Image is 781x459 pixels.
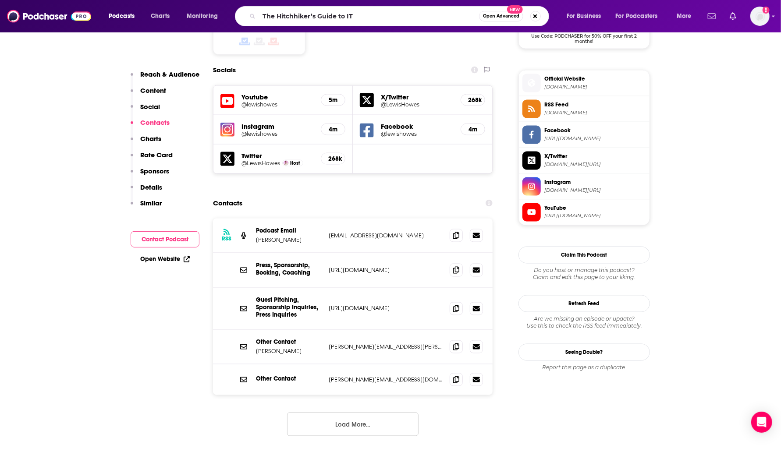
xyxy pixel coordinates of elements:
button: open menu [610,9,671,23]
a: Charts [145,9,175,23]
img: User Profile [750,7,770,26]
img: iconImage [220,123,234,137]
p: Similar [140,199,162,207]
h5: 4m [468,126,478,133]
p: Charts [140,134,161,143]
span: Facebook [544,127,646,134]
button: Content [131,86,166,102]
p: Other Contact [256,339,322,346]
span: Open Advanced [483,14,519,18]
button: open menu [671,9,703,23]
p: Podcast Email [256,227,322,235]
button: open menu [103,9,146,23]
span: Official Website [544,75,646,83]
a: Seeing Double? [518,344,650,361]
p: Sponsors [140,167,169,175]
p: [EMAIL_ADDRESS][DOMAIN_NAME] [329,232,443,240]
a: YouTube[URL][DOMAIN_NAME] [522,203,646,222]
span: https://www.youtube.com/@lewishowes [544,213,646,219]
a: Open Website [140,255,190,263]
div: Claim and edit this page to your liking. [518,267,650,281]
button: Refresh Feed [518,295,650,312]
span: RSS Feed [544,101,646,109]
p: [PERSON_NAME][EMAIL_ADDRESS][DOMAIN_NAME] [329,376,443,384]
span: Host [290,160,300,166]
p: [PERSON_NAME][EMAIL_ADDRESS][PERSON_NAME][DOMAIN_NAME] [329,343,443,351]
button: Charts [131,134,161,151]
button: Rate Card [131,151,173,167]
a: Facebook[URL][DOMAIN_NAME] [522,126,646,144]
div: Report this page as a duplicate. [518,364,650,371]
span: Logged in as WE_Broadcast [750,7,770,26]
span: siriusxm.com [544,84,646,90]
p: Contacts [140,118,170,127]
a: @lewishowes [381,131,454,137]
input: Search podcasts, credits, & more... [259,9,479,23]
svg: Add a profile image [763,7,770,14]
span: For Business [567,10,601,22]
h5: 5m [328,96,338,104]
p: Rate Card [140,151,173,159]
h5: @lewishowes [241,101,314,108]
button: Show profile menu [750,7,770,26]
button: Contact Podcast [131,231,199,247]
p: [URL][DOMAIN_NAME] [329,267,443,274]
span: https://www.facebook.com/lewishowes [544,135,646,142]
span: Podcasts [109,10,135,22]
div: Search podcasts, credits, & more... [243,6,557,26]
img: Lewis Howes [284,161,288,166]
div: Are we missing an episode or update? Use this to check the RSS feed immediately. [518,316,650,330]
span: twitter.com/LewisHowes [544,161,646,168]
p: [PERSON_NAME] [256,237,322,244]
button: Details [131,183,162,199]
p: Content [140,86,166,95]
a: @lewishowes [241,131,314,137]
h5: 4m [328,126,338,133]
button: open menu [181,9,229,23]
a: RSS Feed[DOMAIN_NAME] [522,100,646,118]
button: Social [131,102,160,119]
a: SimpleCast Deal: Use Code: PODCHASER for 50% OFF your first 2 months! [519,2,650,43]
a: X/Twitter[DOMAIN_NAME][URL] [522,152,646,170]
button: Load More... [287,413,419,436]
p: Details [140,183,162,191]
p: Press, Sponsorship, Booking, Coaching [256,262,322,277]
p: Other Contact [256,375,322,383]
h5: Youtube [241,93,314,101]
p: [PERSON_NAME] [256,348,322,355]
h2: Contacts [213,195,242,212]
div: Open Intercom Messenger [751,412,772,433]
p: Guest Pitching, Sponsorship Inquiries, Press Inquiries [256,297,322,319]
h2: Socials [213,62,236,78]
button: Similar [131,199,162,215]
button: Open AdvancedNew [479,11,523,21]
h5: 268k [468,96,478,104]
p: Social [140,102,160,111]
h3: RSS [222,236,231,243]
button: Sponsors [131,167,169,183]
button: Reach & Audience [131,70,199,86]
a: Show notifications dropdown [726,9,740,24]
span: New [507,5,523,14]
button: open menu [561,9,612,23]
span: Use Code: PODCHASER for 50% OFF your first 2 months! [519,28,650,44]
button: Contacts [131,118,170,134]
h5: Facebook [381,122,454,131]
img: Podchaser - Follow, Share and Rate Podcasts [7,8,91,25]
span: YouTube [544,204,646,212]
h5: 268k [328,155,338,162]
a: Instagram[DOMAIN_NAME][URL] [522,177,646,196]
button: Claim This Podcast [518,247,650,264]
p: Reach & Audience [140,70,199,78]
span: More [677,10,692,22]
span: Charts [151,10,170,22]
span: Monitoring [187,10,218,22]
span: X/Twitter [544,152,646,160]
span: rss.art19.com [544,109,646,116]
a: @LewisHowes [381,101,454,108]
span: Do you host or manage this podcast? [518,267,650,274]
